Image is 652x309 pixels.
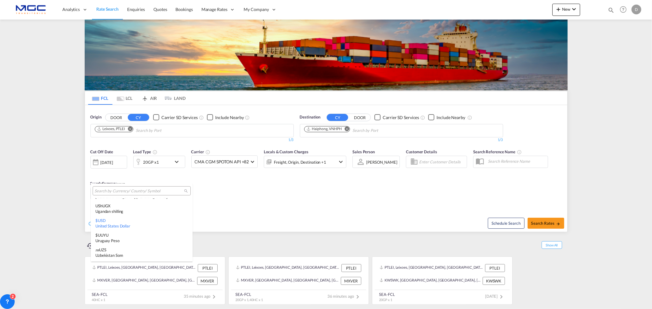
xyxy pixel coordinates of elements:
span: USh [95,203,102,208]
div: UZS [95,247,188,258]
div: United States Dollar [95,223,188,229]
div: UYU [95,232,188,243]
div: Uruguay Peso [95,238,188,243]
div: UGX [95,203,188,214]
span: $U [95,233,101,238]
div: Uzbekistan Som [95,253,188,258]
md-icon: icon-magnify [184,189,188,193]
input: Search by Currency/ Country/ Symbol [94,188,184,194]
div: USD [95,218,188,229]
span: $ [95,218,98,223]
div: VES [95,262,188,273]
div: Ugandan shilling [95,209,188,214]
span: лв [95,247,99,252]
